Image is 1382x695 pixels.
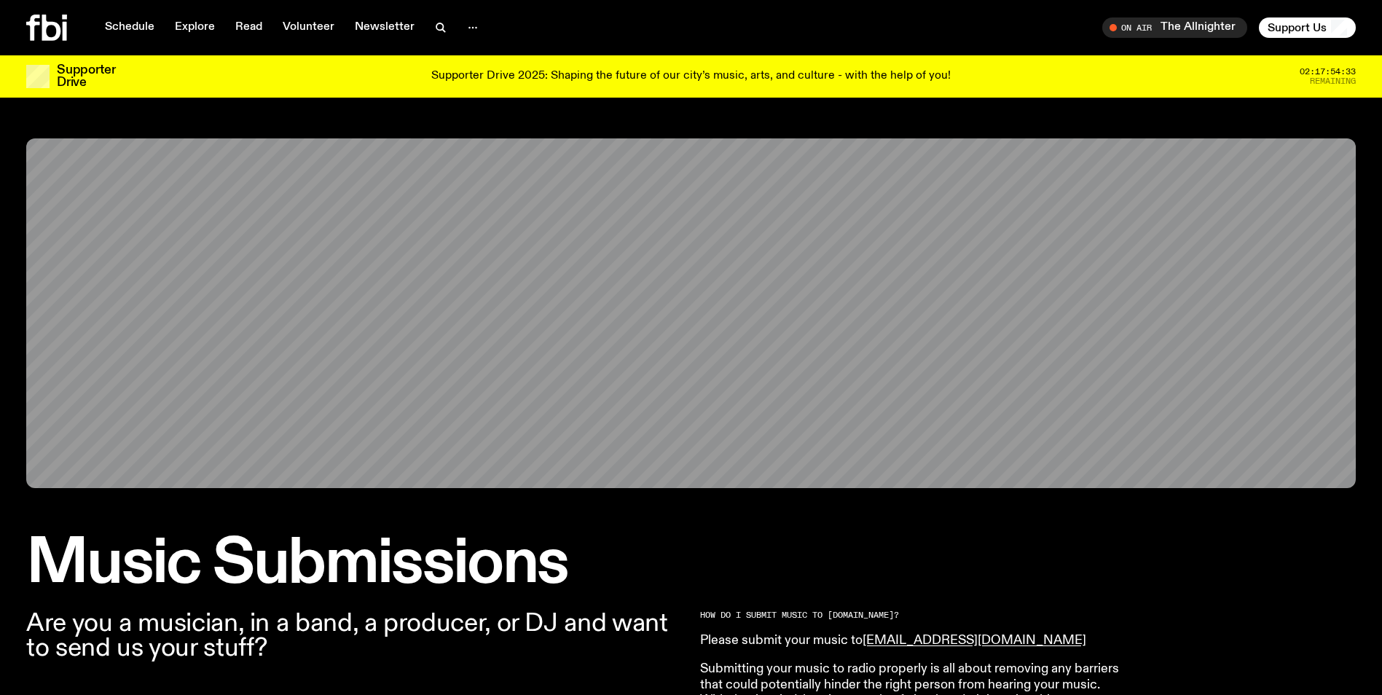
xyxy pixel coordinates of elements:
p: Supporter Drive 2025: Shaping the future of our city’s music, arts, and culture - with the help o... [431,70,951,83]
h3: Supporter Drive [57,64,115,89]
h1: Music Submissions [26,535,1356,594]
button: On AirThe Allnighter [1102,17,1247,38]
p: Are you a musician, in a band, a producer, or DJ and want to send us your stuff? [26,611,683,661]
a: Explore [166,17,224,38]
a: Volunteer [274,17,343,38]
span: Remaining [1310,77,1356,85]
a: [EMAIL_ADDRESS][DOMAIN_NAME] [863,634,1086,647]
p: Please submit your music to [700,633,1120,649]
a: Schedule [96,17,163,38]
a: Read [227,17,271,38]
button: Support Us [1259,17,1356,38]
span: Support Us [1268,21,1327,34]
span: 02:17:54:33 [1300,68,1356,76]
h2: HOW DO I SUBMIT MUSIC TO [DOMAIN_NAME]? [700,611,1120,619]
a: Newsletter [346,17,423,38]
